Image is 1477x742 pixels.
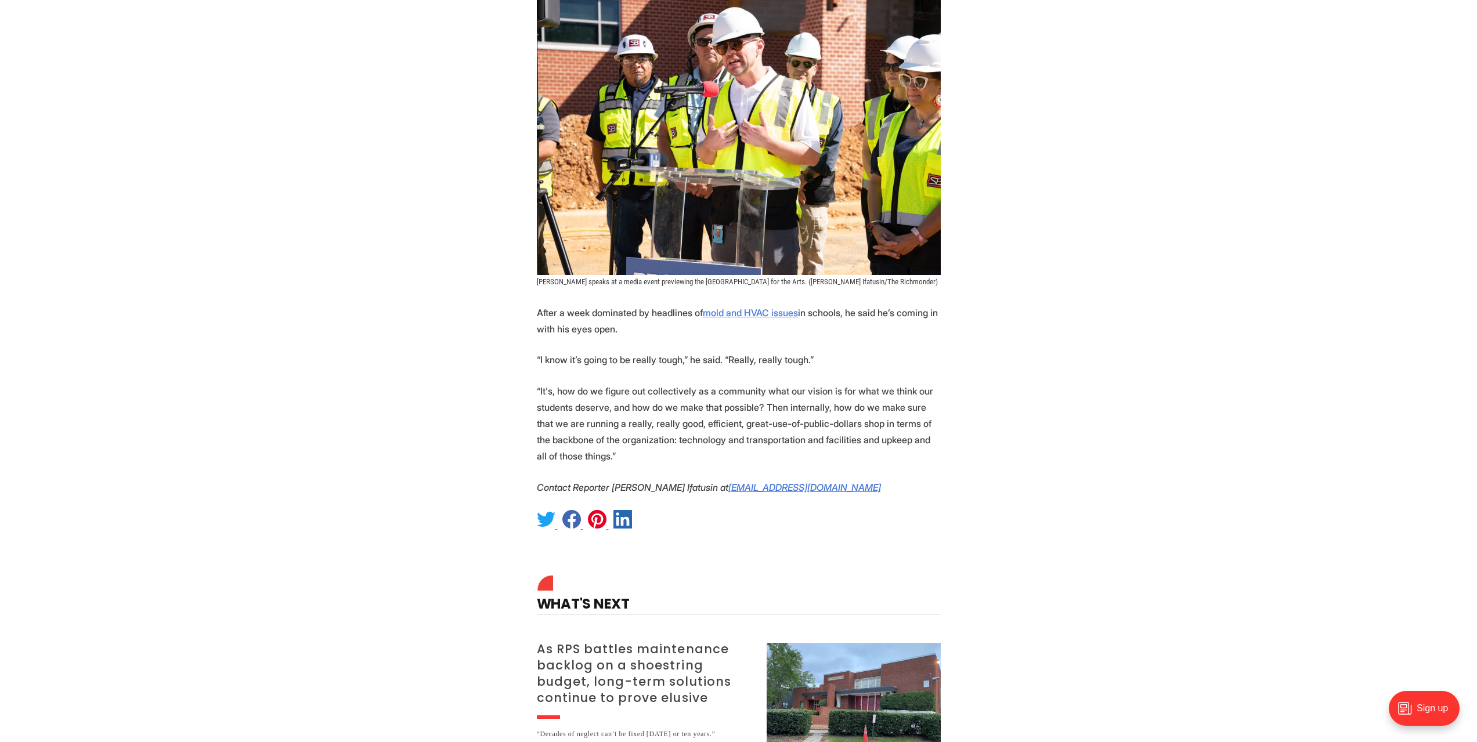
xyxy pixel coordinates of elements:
div: “Decades of neglect can’t be fixed [DATE] or ten years.” [537,728,753,740]
em: Contact Reporter [PERSON_NAME] Ifatusin at [537,482,728,493]
iframe: portal-trigger [1379,685,1477,742]
h4: What's Next [537,578,941,615]
p: “I know it’s going to be really tough,” he said. “Really, really tough.” [537,352,941,368]
a: [EMAIL_ADDRESS][DOMAIN_NAME] [728,482,881,493]
p: “It's, how do we figure out collectively as a community what our vision is for what we think our ... [537,383,941,464]
a: mold and HVAC issues [703,307,798,318]
span: [PERSON_NAME] speaks at a media event previewing the [GEOGRAPHIC_DATA] for the Arts. ([PERSON_NAM... [537,277,938,286]
p: After a week dominated by headlines of in schools, he said he’s coming in with his eyes open. [537,305,941,337]
h3: As RPS battles maintenance backlog on a shoestring budget, long-term solutions continue to prove ... [537,641,753,706]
